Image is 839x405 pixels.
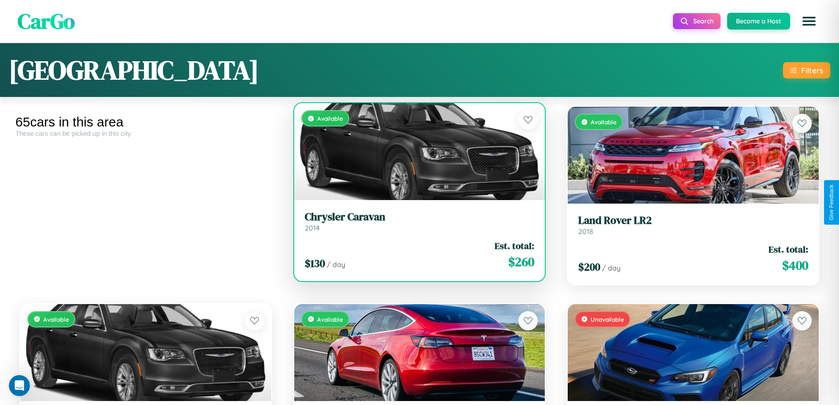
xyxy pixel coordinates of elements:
span: $ 400 [782,256,808,274]
h1: [GEOGRAPHIC_DATA] [9,52,259,88]
span: Available [317,115,343,122]
span: $ 200 [578,260,600,274]
span: Search [693,17,713,25]
span: / day [602,264,621,272]
span: Est. total: [495,239,534,252]
button: Become a Host [727,13,790,30]
span: Available [317,316,343,323]
span: Available [591,118,617,126]
button: Search [673,13,721,29]
span: 2018 [578,227,593,236]
a: Chrysler Caravan2014 [305,211,535,232]
div: Give Feedback [828,185,835,220]
span: Available [43,316,69,323]
h3: Chrysler Caravan [305,211,535,223]
span: $ 260 [508,253,534,271]
a: Land Rover LR22018 [578,214,808,236]
span: / day [327,260,345,269]
span: Est. total: [769,243,808,256]
button: Filters [783,62,830,78]
div: 65 cars in this area [15,115,276,130]
iframe: Intercom live chat [9,375,30,396]
button: Open menu [797,9,821,33]
h3: Land Rover LR2 [578,214,808,227]
div: Filters [801,66,823,75]
span: 2014 [305,223,320,232]
span: Unavailable [591,316,624,323]
span: CarGo [18,7,75,36]
span: $ 130 [305,256,325,271]
div: These cars can be picked up in this city. [15,130,276,137]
